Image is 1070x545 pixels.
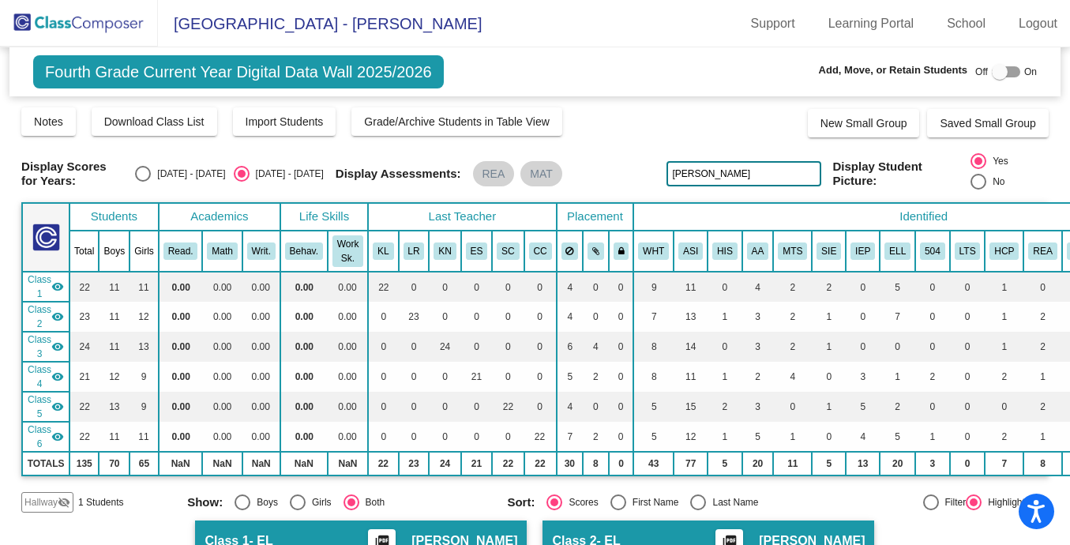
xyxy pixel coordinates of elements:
td: 0 [915,272,950,302]
td: 0 [950,392,986,422]
td: 0.00 [202,272,242,302]
td: 5 [846,392,880,422]
td: 65 [130,452,159,475]
span: Saved Small Group [940,117,1035,130]
td: 11 [99,272,130,302]
td: 15 [674,392,708,422]
span: Display Scores for Years: [21,160,123,188]
td: 0.00 [159,302,203,332]
td: 0.00 [202,302,242,332]
td: NaN [280,452,328,475]
td: 22 [69,392,99,422]
button: ASI [678,242,703,260]
th: Asian [674,231,708,272]
th: Long-Term Sub [950,231,986,272]
mat-icon: visibility [51,400,64,413]
th: Emily Schechter [461,231,493,272]
td: 4 [846,422,880,452]
mat-icon: visibility [51,340,64,353]
td: 0 [429,302,460,332]
td: 0.00 [202,422,242,452]
th: Keep with students [583,231,609,272]
th: Keep away students [557,231,584,272]
th: Life Skills [280,203,368,231]
td: NaN [328,452,368,475]
td: 23 [69,302,99,332]
td: 5 [633,422,674,452]
td: 0 [492,422,524,452]
th: Carrie Correia [524,231,557,272]
td: 0 [609,272,634,302]
td: 1 [812,302,846,332]
button: Download Class List [92,107,217,136]
button: Import Students [233,107,336,136]
td: 0 [915,332,950,362]
input: Search... [666,161,820,186]
td: 0 [950,302,986,332]
td: 14 [674,332,708,362]
td: 21 [461,452,493,475]
button: Read. [163,242,198,260]
button: IEP [850,242,875,260]
td: 2 [1023,392,1061,422]
td: 0.00 [202,392,242,422]
td: 0.00 [159,362,203,392]
td: 22 [69,272,99,302]
td: 2 [773,302,812,332]
td: 0.00 [159,272,203,302]
td: 24 [429,452,460,475]
th: Placement [557,203,634,231]
td: NaN [159,452,203,475]
td: 9 [633,272,674,302]
td: 0 [773,392,812,422]
td: 0.00 [328,332,368,362]
td: Emily Schechter - GT/SPED/AUT [22,362,69,392]
td: 1 [915,422,950,452]
td: 0 [915,392,950,422]
span: Class 6 [28,423,51,451]
td: 0.00 [280,302,328,332]
span: Class 3 [28,333,51,361]
td: 1 [985,302,1023,332]
td: 2 [583,362,609,392]
td: 24 [69,332,99,362]
td: 0.00 [242,332,280,362]
td: 0 [524,272,557,302]
td: 0 [708,272,742,302]
button: HIS [712,242,738,260]
td: 22 [492,452,524,475]
th: African American [742,231,774,272]
td: 22 [368,272,398,302]
td: 0 [1023,272,1061,302]
td: 4 [773,362,812,392]
td: 4 [583,332,609,362]
td: Kelly Novotny - GT [22,332,69,362]
td: 2 [880,392,915,422]
td: 24 [429,332,460,362]
th: White [633,231,674,272]
td: 9 [130,362,159,392]
td: 0 [812,422,846,452]
td: NaN [242,452,280,475]
td: 0 [399,332,430,362]
mat-radio-group: Select an option [135,166,323,182]
td: 0 [461,332,493,362]
td: 1 [985,272,1023,302]
td: 21 [69,362,99,392]
td: 0 [399,392,430,422]
th: Girls [130,231,159,272]
td: 8 [583,452,609,475]
td: 1 [1023,422,1061,452]
span: Notes [34,115,63,128]
button: Behav. [285,242,323,260]
td: 12 [674,422,708,452]
span: New Small Group [820,117,907,130]
a: Logout [1006,11,1070,36]
td: 0 [915,302,950,332]
button: CC [529,242,552,260]
td: 2 [812,272,846,302]
td: 0.00 [328,392,368,422]
th: Kaitlyn LaMantia [368,231,398,272]
button: Work Sk. [332,235,363,267]
span: Off [975,65,988,79]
